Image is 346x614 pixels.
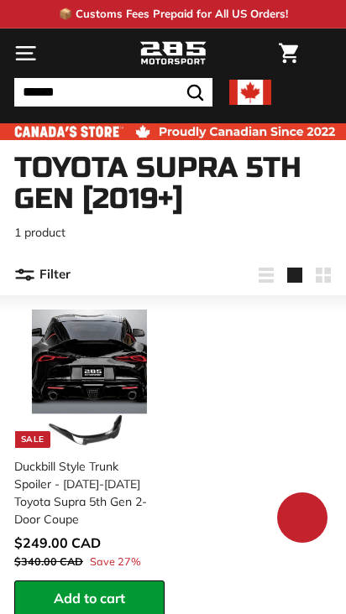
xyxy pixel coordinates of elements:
[14,534,101,551] span: $249.00 CAD
[14,224,332,242] p: 1 product
[272,492,333,547] inbox-online-store-chat: Shopify online store chat
[14,255,71,295] button: Filter
[14,153,332,216] h1: Toyota Supra 5th Gen [2019+]
[14,458,155,528] div: Duckbill Style Trunk Spoiler - [DATE]-[DATE] Toyota Supra 5th Gen 2-Door Coupe
[270,29,307,77] a: Cart
[14,554,83,568] span: $340.00 CAD
[90,554,141,570] span: Save 27%
[15,431,50,448] div: Sale
[14,304,165,580] a: Sale Duckbill Style Trunk Spoiler - [DATE]-[DATE] Toyota Supra 5th Gen 2-Door Coupe Save 27%
[14,78,212,107] input: Search
[54,590,125,606] span: Add to cart
[59,6,288,23] p: 📦 Customs Fees Prepaid for All US Orders!
[139,39,207,68] img: Logo_285_Motorsport_areodynamics_components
